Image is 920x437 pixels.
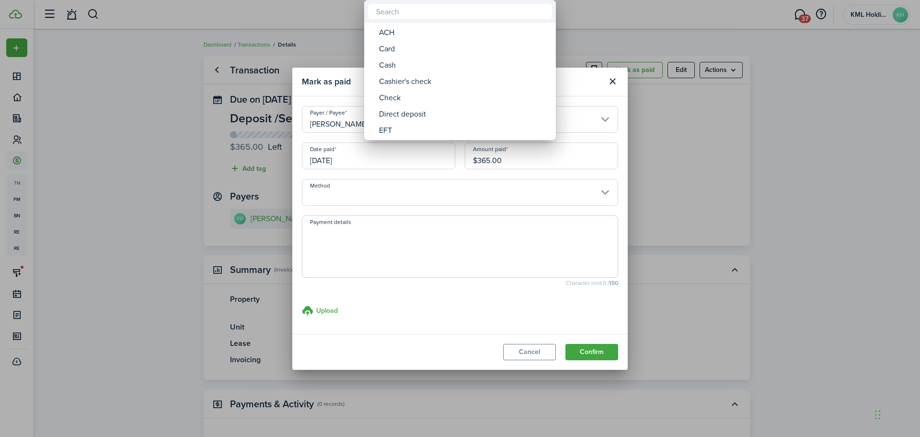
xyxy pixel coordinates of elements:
[364,23,556,140] mbsc-wheel: Method
[368,4,552,19] input: Search
[379,41,549,57] div: Card
[379,24,549,41] div: ACH
[379,73,549,90] div: Cashier's check
[379,106,549,122] div: Direct deposit
[379,122,549,139] div: EFT
[379,57,549,73] div: Cash
[379,90,549,106] div: Check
